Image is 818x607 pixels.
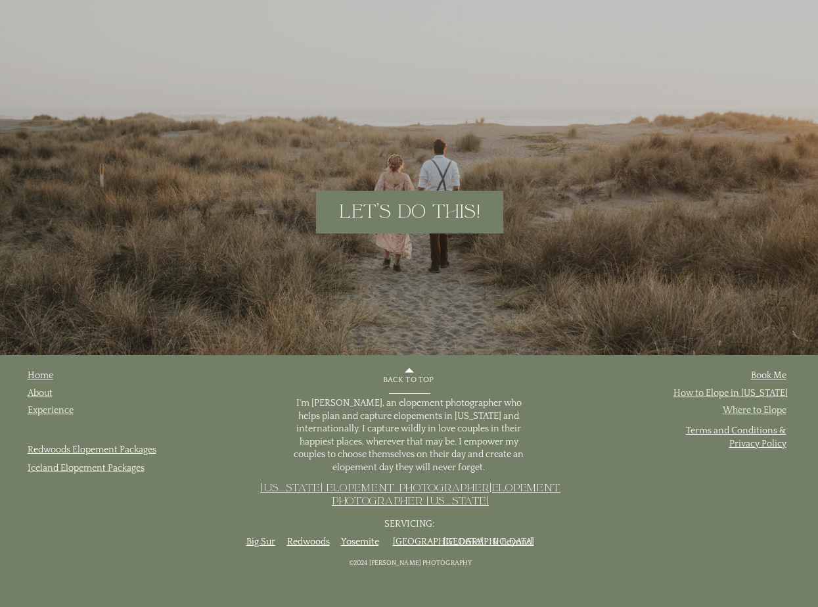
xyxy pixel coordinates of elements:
[252,481,570,510] p: |
[332,481,560,508] a: Elopement Photographer [US_STATE]
[287,558,534,568] a: ©2024 [PERSON_NAME] Photography
[28,388,53,399] a: About
[393,537,484,547] a: [GEOGRAPHIC_DATA]
[28,445,156,455] a: Redwoods Elopement Packages
[686,425,786,449] a: Terms and Conditions & Privacy Policy
[323,202,497,222] a: let's do this!
[246,537,275,547] a: Big Sur
[287,537,330,547] a: Redwoods
[492,536,535,548] p: & Beyond
[286,397,532,477] p: I'm [PERSON_NAME], an elopement photographer who helps plan and capture elopements in [US_STATE] ...
[673,388,788,399] a: How to Elope in [US_STATE]
[723,405,786,416] a: Where to Elope
[751,370,786,381] a: Book Me
[331,376,486,390] a: back to top
[28,425,160,436] a: [US_STATE] Elopement Packages
[28,405,74,416] a: Experience
[341,537,379,547] a: Yosemite
[260,481,489,495] a: [US_STATE] Elopement Photographer
[28,370,53,381] a: Home
[443,537,534,547] a: [GEOGRAPHIC_DATA]
[28,463,145,473] a: Iceland Elopement Packages
[376,518,443,531] p: Servicing:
